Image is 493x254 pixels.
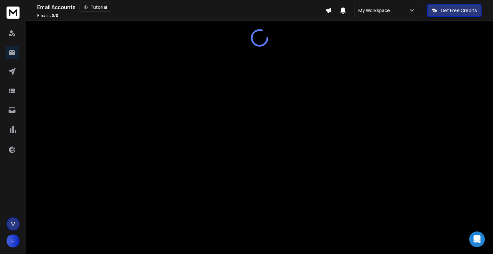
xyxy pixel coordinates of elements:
button: H [7,234,20,247]
p: Get Free Credits [441,7,477,14]
button: Tutorial [80,3,111,12]
div: Email Accounts [37,3,325,12]
button: Get Free Credits [427,4,482,17]
span: 0 / 0 [52,13,58,18]
div: Open Intercom Messenger [469,231,485,247]
p: My Workspace [358,7,393,14]
p: Emails : [37,13,58,18]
